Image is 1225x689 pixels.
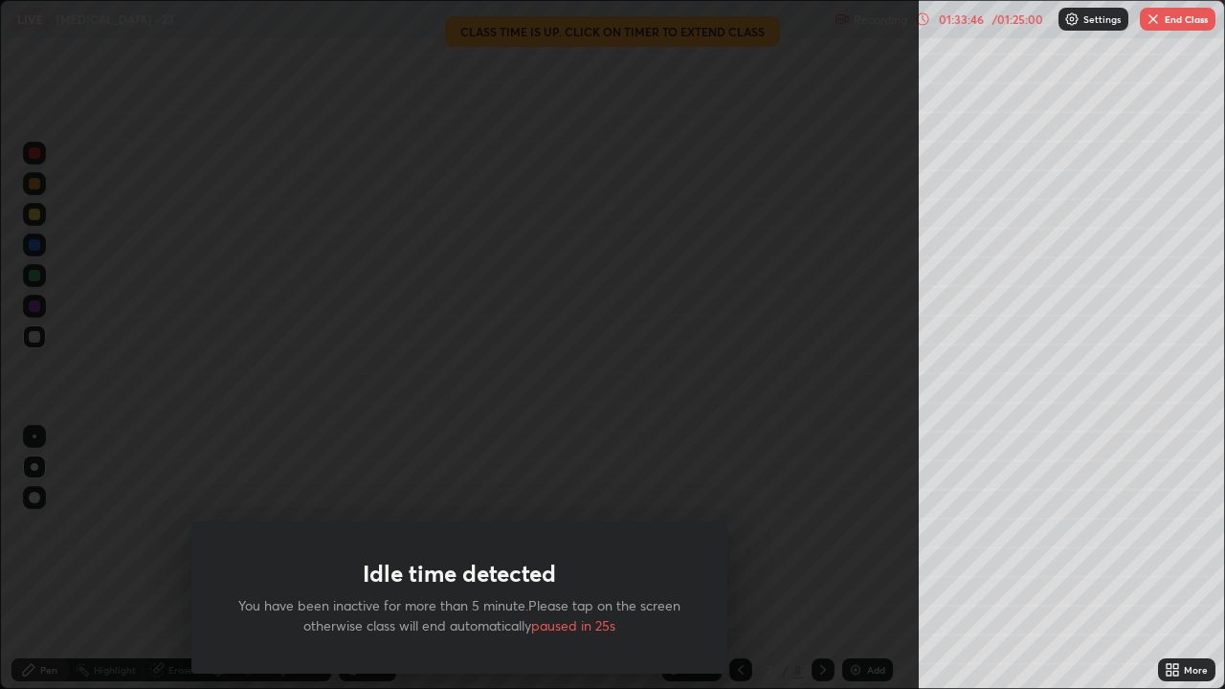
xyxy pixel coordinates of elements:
p: You have been inactive for more than 5 minute.Please tap on the screen otherwise class will end a... [237,595,681,635]
img: end-class-cross [1146,11,1161,27]
div: 01:33:46 [934,13,988,25]
img: class-settings-icons [1064,11,1080,27]
span: paused in 25s [531,616,615,634]
p: Settings [1083,14,1121,24]
div: More [1184,665,1208,675]
div: / 01:25:00 [988,13,1047,25]
h1: Idle time detected [363,560,556,588]
button: End Class [1140,8,1215,31]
